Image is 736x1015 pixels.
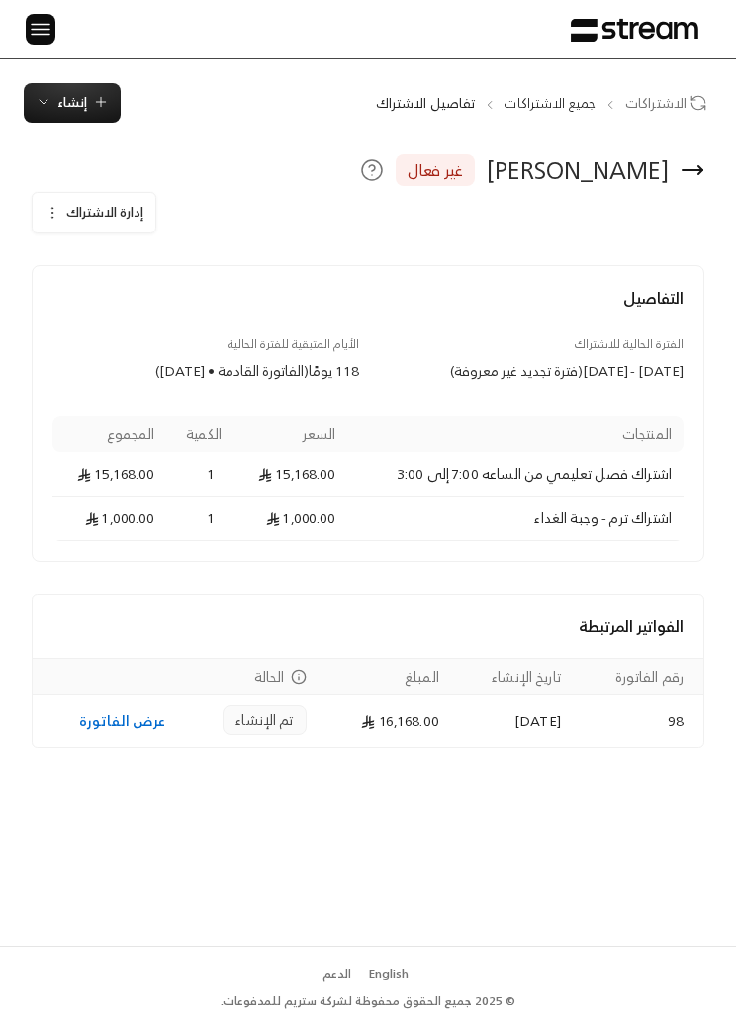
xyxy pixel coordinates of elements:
th: رقم الفاتورة [573,659,703,695]
h4: الفواتير المرتبطة [52,614,684,638]
td: 15,168.00 [233,452,348,497]
th: المنتجات [348,416,684,452]
button: إدارة الاشتراك [33,193,155,232]
span: إنشاء [57,91,87,114]
th: المبلغ [319,659,451,695]
span: الفترة الحالية للاشتراك [575,333,684,354]
span: الحالة [254,664,285,689]
img: Logo [571,18,698,43]
td: 15,168.00 [52,452,167,497]
div: 118 يومًا ( الفاتورة القادمة • [DATE] ) [52,361,359,381]
a: عرض الفاتورة [79,708,166,733]
div: [DATE] - [DATE] ( فترة تجديد غير معروفة ) [377,361,684,381]
td: [DATE] [451,695,573,747]
span: تم الإنشاء [235,710,293,730]
td: 98 [573,695,703,747]
span: 1 [202,508,222,528]
th: السعر [233,416,348,452]
table: Products [52,416,684,541]
span: 1 [202,464,222,484]
th: تاريخ الإنشاء [451,659,573,695]
h4: التفاصيل [52,286,684,329]
div: © 2025 جميع الحقوق محفوظة لشركة ستريم للمدفوعات. [221,992,515,1010]
div: English [369,966,409,983]
td: اشتراك فصل تعليمي من الساعه 7:00 إلى 3:00 [348,452,684,497]
td: 1,000.00 [52,497,167,541]
td: 16,168.00 [319,695,451,747]
button: إنشاء [24,83,121,123]
a: الاشتراكات [625,93,713,114]
span: غير فعال [408,158,463,182]
a: الدعم [317,958,357,991]
table: Payments [33,658,703,747]
div: [PERSON_NAME] [487,154,669,186]
th: الكمية [167,416,234,452]
p: تفاصيل الاشتراك [376,93,476,114]
td: اشتراك ترم - وجبة الغداء [348,497,684,541]
nav: breadcrumb [376,93,713,114]
span: إدارة الاشتراك [66,201,143,224]
span: الأيام المتبقية للفترة الحالية [228,333,359,354]
td: 1,000.00 [233,497,348,541]
img: menu [29,17,52,42]
th: المجموع [52,416,167,452]
a: جميع الاشتراكات [505,90,596,115]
